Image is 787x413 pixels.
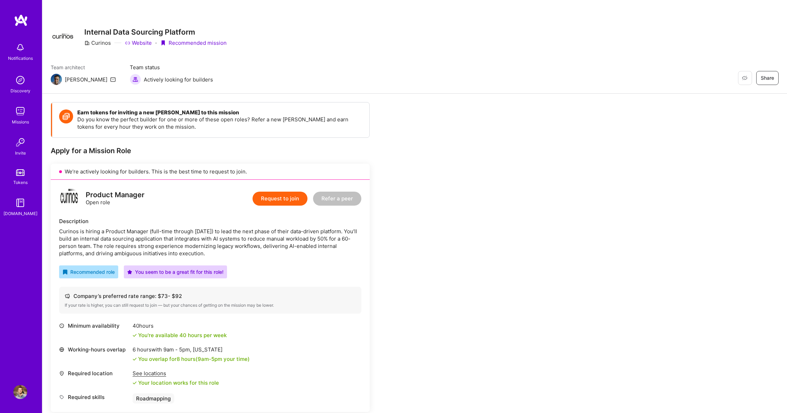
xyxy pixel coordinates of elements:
span: Team architect [51,64,116,71]
div: Recommended mission [160,39,227,47]
div: Your location works for this role [133,379,219,386]
div: You seem to be a great fit for this role! [127,268,224,276]
button: Refer a peer [313,192,361,206]
a: User Avatar [12,385,29,399]
i: icon Clock [59,323,64,328]
div: Required skills [59,393,129,401]
i: icon Cash [65,293,70,299]
i: icon PurpleRibbon [160,40,166,46]
h4: Earn tokens for inviting a new [PERSON_NAME] to this mission [77,109,362,116]
img: discovery [13,73,27,87]
button: Share [756,71,779,85]
img: Company Logo [51,34,76,40]
i: icon EyeClosed [742,75,747,81]
img: tokens [16,169,24,176]
i: icon World [59,347,64,352]
img: logo [59,188,80,209]
div: You're available 40 hours per week [133,332,227,339]
img: Invite [13,135,27,149]
div: See locations [133,370,219,377]
span: 9am - 5pm , [162,346,193,353]
span: 9am - 5pm [198,356,222,362]
img: teamwork [13,104,27,118]
div: [PERSON_NAME] [65,76,107,83]
div: 40 hours [133,322,227,329]
i: icon Tag [59,394,64,400]
div: · [155,39,157,47]
img: User Avatar [13,385,27,399]
div: If your rate is higher, you can still request to join — but your chances of getting on the missio... [65,302,356,308]
span: Team status [130,64,213,71]
span: Actively looking for builders [144,76,213,83]
i: icon Check [133,333,137,337]
div: Discovery [10,87,30,94]
h3: Internal Data Sourcing Platform [84,28,227,36]
div: Roadmapping [133,393,174,404]
div: We’re actively looking for builders. This is the best time to request to join. [51,164,370,180]
div: Company’s preferred rate range: $ 73 - $ 92 [65,292,356,300]
i: icon Check [133,381,137,385]
div: Minimum availability [59,322,129,329]
div: Tokens [13,179,28,186]
i: icon Location [59,371,64,376]
div: Notifications [8,55,33,62]
img: Team Architect [51,74,62,85]
img: guide book [13,196,27,210]
div: Working-hours overlap [59,346,129,353]
div: Missions [12,118,29,126]
img: Token icon [59,109,73,123]
img: bell [13,41,27,55]
button: Request to join [253,192,307,206]
div: Product Manager [86,191,144,199]
div: Recommended role [63,268,115,276]
div: Curinos [84,39,111,47]
img: logo [14,14,28,27]
i: icon PurpleStar [127,270,132,275]
div: 6 hours with [US_STATE] [133,346,250,353]
i: icon Check [133,357,137,361]
div: [DOMAIN_NAME] [3,210,37,217]
i: icon RecommendedBadge [63,270,68,275]
div: Required location [59,370,129,377]
div: Apply for a Mission Role [51,146,370,155]
img: Actively looking for builders [130,74,141,85]
div: Invite [15,149,26,157]
p: Do you know the perfect builder for one or more of these open roles? Refer a new [PERSON_NAME] an... [77,116,362,130]
div: Curinos is hiring a Product Manager (full-time through [DATE]) to lead the next phase of their da... [59,228,361,257]
div: Open role [86,191,144,206]
div: Description [59,218,361,225]
div: You overlap for 8 hours ( your time) [138,355,250,363]
i: icon Mail [110,77,116,82]
a: Website [125,39,152,47]
span: Share [761,74,774,81]
i: icon CompanyGray [84,40,90,46]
